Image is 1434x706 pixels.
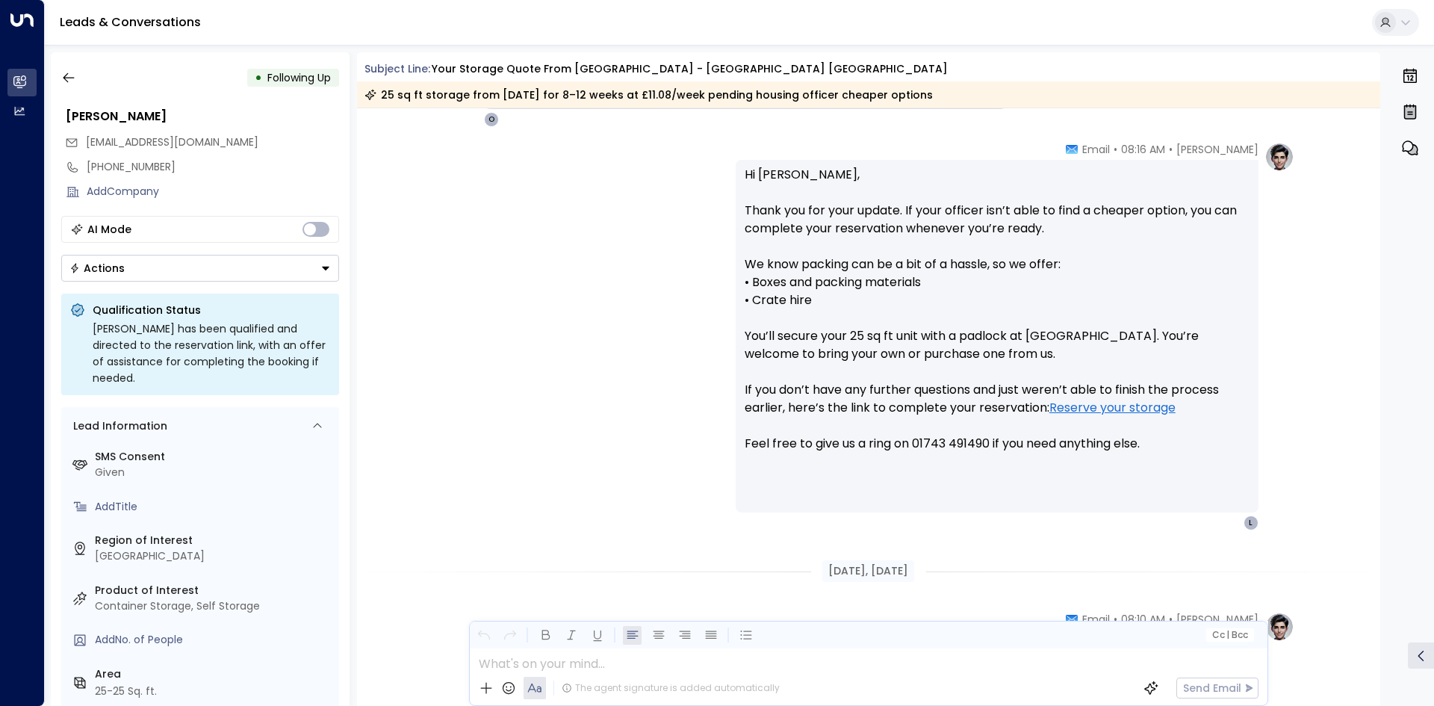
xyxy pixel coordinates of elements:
span: • [1169,142,1173,157]
p: Hi [PERSON_NAME], Thank you for your update. If your officer isn’t able to find a cheaper option,... [745,166,1250,471]
div: Your storage quote from [GEOGRAPHIC_DATA] - [GEOGRAPHIC_DATA] [GEOGRAPHIC_DATA] [432,61,948,77]
span: Subject Line: [364,61,430,76]
span: | [1226,630,1229,640]
div: [PHONE_NUMBER] [87,159,339,175]
span: • [1169,612,1173,627]
div: The agent signature is added automatically [562,681,780,695]
div: AddCompany [87,184,339,199]
div: [DATE], [DATE] [822,560,914,582]
div: Lead Information [68,418,167,434]
div: L [1244,515,1258,530]
div: Container Storage, Self Storage [95,598,333,614]
span: [EMAIL_ADDRESS][DOMAIN_NAME] [86,134,258,149]
div: 25-25 Sq. ft. [95,684,157,699]
span: [PERSON_NAME] [1176,142,1258,157]
div: Given [95,465,333,480]
div: [PERSON_NAME] [66,108,339,126]
label: Product of Interest [95,583,333,598]
div: [GEOGRAPHIC_DATA] [95,548,333,564]
div: AddTitle [95,499,333,515]
div: [PERSON_NAME] has been qualified and directed to the reservation link, with an offer of assistanc... [93,321,330,386]
span: [PERSON_NAME] [1176,612,1258,627]
div: AI Mode [87,222,131,237]
label: Region of Interest [95,533,333,548]
div: Button group with a nested menu [61,255,339,282]
div: Actions [69,261,125,275]
button: Redo [500,626,519,645]
span: Cc Bcc [1211,630,1247,640]
img: profile-logo.png [1264,142,1294,172]
a: Leads & Conversations [60,13,201,31]
span: • [1114,142,1117,157]
a: Reserve your storage [1049,399,1176,417]
span: 08:10 AM [1121,612,1165,627]
span: Email [1082,612,1110,627]
span: Following Up [267,70,331,85]
img: profile-logo.png [1264,612,1294,642]
div: • [255,64,262,91]
button: Actions [61,255,339,282]
span: 08:16 AM [1121,142,1165,157]
span: • [1114,612,1117,627]
div: AddNo. of People [95,632,333,648]
div: 25 sq ft storage from [DATE] for 8–12 weeks at £11.08/week pending housing officer cheaper options [364,87,933,102]
p: Qualification Status [93,303,330,318]
span: Email [1082,142,1110,157]
label: Area [95,666,333,682]
button: Undo [474,626,493,645]
label: SMS Consent [95,449,333,465]
span: miffy84@live.com [86,134,258,150]
button: Cc|Bcc [1205,628,1253,642]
